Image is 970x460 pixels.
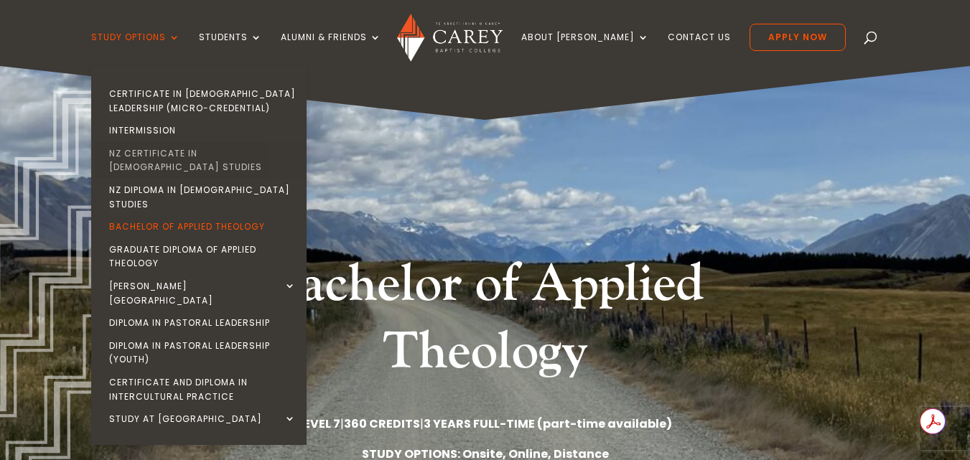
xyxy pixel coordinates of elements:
[750,24,846,51] a: Apply Now
[95,83,310,119] a: Certificate in [DEMOGRAPHIC_DATA] Leadership (Micro-credential)
[95,371,310,408] a: Certificate and Diploma in Intercultural Practice
[397,14,503,62] img: Carey Baptist College
[95,179,310,215] a: NZ Diploma in [DEMOGRAPHIC_DATA] Studies
[216,251,755,393] h1: Bachelor of Applied Theology
[95,334,310,371] a: Diploma in Pastoral Leadership (Youth)
[95,215,310,238] a: Bachelor of Applied Theology
[298,416,340,432] strong: LEVEL 7
[521,32,649,66] a: About [PERSON_NAME]
[95,275,310,311] a: [PERSON_NAME][GEOGRAPHIC_DATA]
[424,416,672,432] strong: 3 YEARS FULL-TIME (part-time available)
[344,416,420,432] strong: 360 CREDITS
[95,408,310,431] a: Study at [GEOGRAPHIC_DATA]
[91,32,180,66] a: Study Options
[668,32,731,66] a: Contact Us
[281,32,381,66] a: Alumni & Friends
[95,142,310,179] a: NZ Certificate in [DEMOGRAPHIC_DATA] Studies
[95,119,310,142] a: Intermission
[95,311,310,334] a: Diploma in Pastoral Leadership
[98,414,873,433] p: | |
[95,238,310,275] a: Graduate Diploma of Applied Theology
[199,32,262,66] a: Students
